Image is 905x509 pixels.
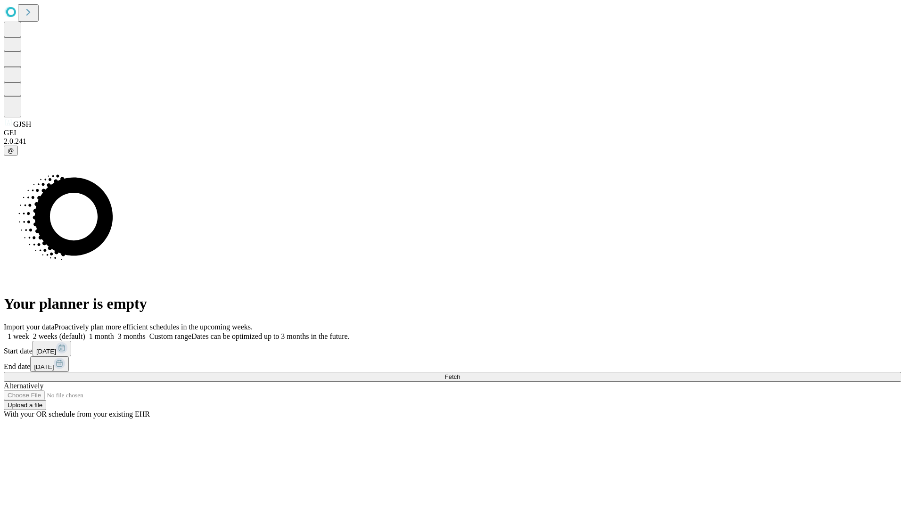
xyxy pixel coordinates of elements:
span: 1 week [8,332,29,340]
button: [DATE] [33,341,71,356]
span: 2 weeks (default) [33,332,85,340]
div: 2.0.241 [4,137,901,146]
span: @ [8,147,14,154]
div: End date [4,356,901,372]
span: Custom range [149,332,191,340]
span: Alternatively [4,382,43,390]
span: Proactively plan more efficient schedules in the upcoming weeks. [55,323,253,331]
span: 1 month [89,332,114,340]
button: Upload a file [4,400,46,410]
button: @ [4,146,18,156]
span: [DATE] [36,348,56,355]
div: GEI [4,129,901,137]
span: With your OR schedule from your existing EHR [4,410,150,418]
span: [DATE] [34,363,54,370]
span: Import your data [4,323,55,331]
span: Fetch [444,373,460,380]
div: Start date [4,341,901,356]
button: [DATE] [30,356,69,372]
span: 3 months [118,332,146,340]
button: Fetch [4,372,901,382]
span: GJSH [13,120,31,128]
h1: Your planner is empty [4,295,901,312]
span: Dates can be optimized up to 3 months in the future. [191,332,349,340]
